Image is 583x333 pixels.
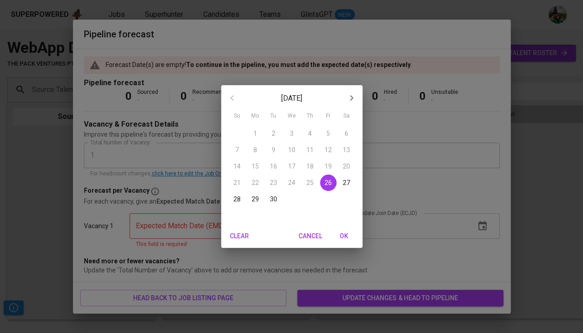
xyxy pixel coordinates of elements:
[330,228,359,245] button: OK
[233,195,241,204] p: 28
[338,174,355,191] button: 27
[270,195,277,204] p: 30
[225,228,254,245] button: Clear
[247,112,263,121] span: Mo
[228,231,250,242] span: Clear
[299,231,322,242] span: Cancel
[343,178,350,187] p: 27
[265,191,282,207] button: 30
[247,191,263,207] button: 29
[320,112,336,121] span: Fr
[229,191,245,207] button: 28
[302,112,318,121] span: Th
[284,112,300,121] span: We
[243,93,341,104] p: [DATE]
[325,178,332,187] p: 26
[338,112,355,121] span: Sa
[229,112,245,121] span: Su
[320,174,336,191] button: 26
[333,231,355,242] span: OK
[252,195,259,204] p: 29
[265,112,282,121] span: Tu
[295,228,326,245] button: Cancel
